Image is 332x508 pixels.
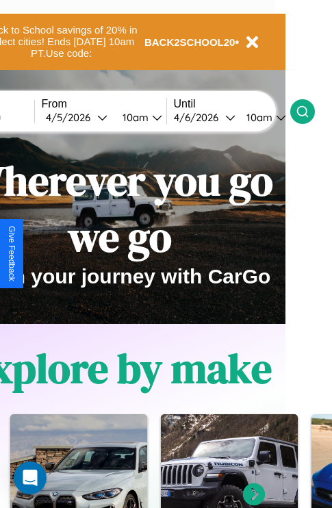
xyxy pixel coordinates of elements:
button: 10am [112,110,166,125]
div: 4 / 5 / 2026 [46,111,97,124]
div: 4 / 6 / 2026 [174,111,225,124]
div: 10am [116,111,152,124]
div: 10am [240,111,276,124]
button: 10am [235,110,290,125]
div: Give Feedback [7,226,16,281]
b: BACK2SCHOOL20 [144,36,235,48]
label: Until [174,98,290,110]
label: From [42,98,166,110]
button: 4/5/2026 [42,110,112,125]
div: Open Intercom Messenger [14,461,47,494]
